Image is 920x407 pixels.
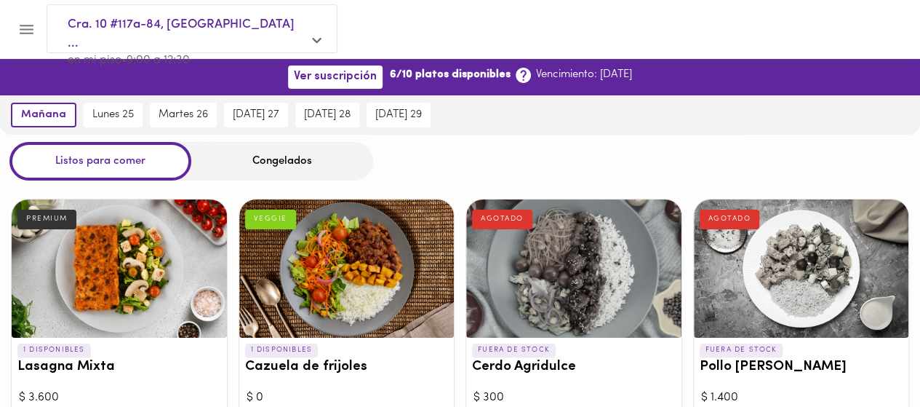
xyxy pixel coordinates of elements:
div: PREMIUM [17,210,76,229]
div: Pollo Tikka Massala [694,199,909,338]
div: Listos para comer [9,142,191,181]
button: martes 26 [150,103,217,127]
div: $ 3.600 [19,390,220,406]
div: $ 1.400 [701,390,902,406]
div: Cazuela de frijoles [239,199,455,338]
span: [DATE] 29 [375,108,422,122]
div: VEGGIE [245,210,296,229]
p: FUERA DE STOCK [700,344,783,357]
b: 6/10 platos disponibles [390,67,511,82]
iframe: Messagebird Livechat Widget [836,323,905,392]
p: Vencimiento: [DATE] [536,67,632,82]
div: AGOTADO [700,210,760,229]
div: $ 0 [247,390,447,406]
div: $ 300 [473,390,674,406]
h3: Cerdo Agridulce [472,360,676,375]
h3: Pollo [PERSON_NAME] [700,360,903,375]
p: 1 DISPONIBLES [245,344,319,357]
h3: Lasagna Mixta [17,360,221,375]
h3: Cazuela de frijoles [245,360,449,375]
button: [DATE] 27 [224,103,288,127]
span: lunes 25 [92,108,134,122]
span: martes 26 [159,108,208,122]
p: FUERA DE STOCK [472,344,556,357]
div: Lasagna Mixta [12,199,227,338]
button: Menu [9,12,44,47]
div: Cerdo Agridulce [466,199,681,338]
button: lunes 25 [84,103,143,127]
span: [DATE] 28 [304,108,351,122]
span: Cra. 10 #117a-84, [GEOGRAPHIC_DATA] ... [68,15,302,52]
div: Congelados [191,142,373,181]
button: [DATE] 29 [367,103,431,127]
button: mañana [11,103,76,127]
span: en mi piso • 9:00 a 12:30 [68,55,190,66]
button: [DATE] 28 [295,103,359,127]
div: AGOTADO [472,210,532,229]
p: 1 DISPONIBLES [17,344,91,357]
span: mañana [21,108,66,122]
span: [DATE] 27 [233,108,279,122]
